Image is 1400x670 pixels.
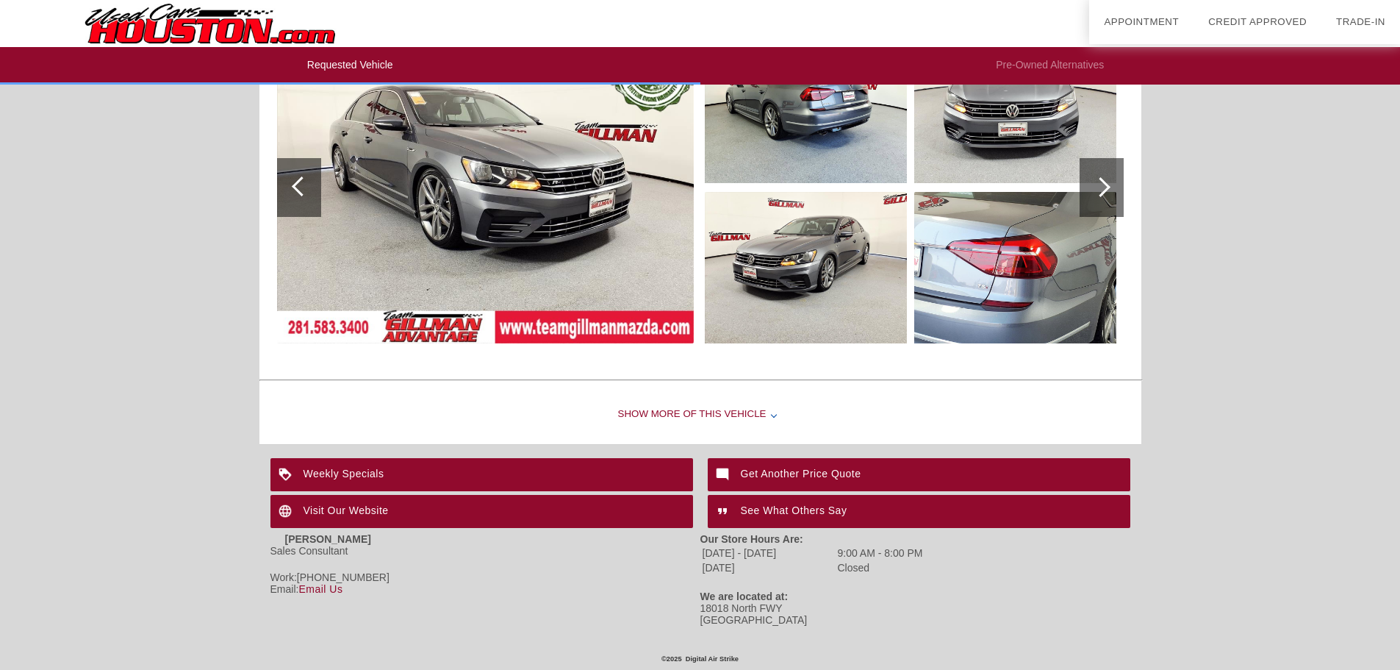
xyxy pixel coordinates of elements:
img: a4c6513c3437487cb9cda5dbbde3d06a.jpg [277,32,694,343]
td: [DATE] - [DATE] [702,546,836,560]
a: Appointment [1104,16,1179,27]
img: ic_mode_comment_white_24dp_2x.png [708,458,741,491]
div: Email: [270,583,700,595]
div: Sales Consultant [270,545,700,557]
a: Email Us [298,583,342,595]
a: See What Others Say [708,495,1130,528]
span: [PHONE_NUMBER] [297,571,390,583]
td: [DATE] [702,561,836,574]
img: ic_format_quote_white_24dp_2x.png [708,495,741,528]
a: Credit Approved [1208,16,1307,27]
img: ic_language_white_24dp_2x.png [270,495,304,528]
a: Visit Our Website [270,495,693,528]
img: ic_loyalty_white_24dp_2x.png [270,458,304,491]
strong: [PERSON_NAME] [285,533,371,545]
img: 1187788a2b2642c78350c24489340c4b.jpg [705,32,907,183]
img: 1629c9f38d0846a2bf51d1442f7474fa.jpg [705,192,907,343]
img: d9874269ad334022808fc7b37cb645e7.jpg [914,32,1116,183]
strong: Our Store Hours Are: [700,533,803,545]
img: cd7794ba71a2420e85c85b89b4c5a54c.jpg [914,192,1116,343]
strong: We are located at: [700,591,789,602]
a: Get Another Price Quote [708,458,1130,491]
a: Trade-In [1336,16,1385,27]
td: 9:00 AM - 8:00 PM [837,546,924,560]
a: Weekly Specials [270,458,693,491]
td: Closed [837,561,924,574]
div: Work: [270,571,700,583]
div: 18018 North FWY [GEOGRAPHIC_DATA] [700,602,1130,626]
div: Show More of this Vehicle [259,385,1141,444]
